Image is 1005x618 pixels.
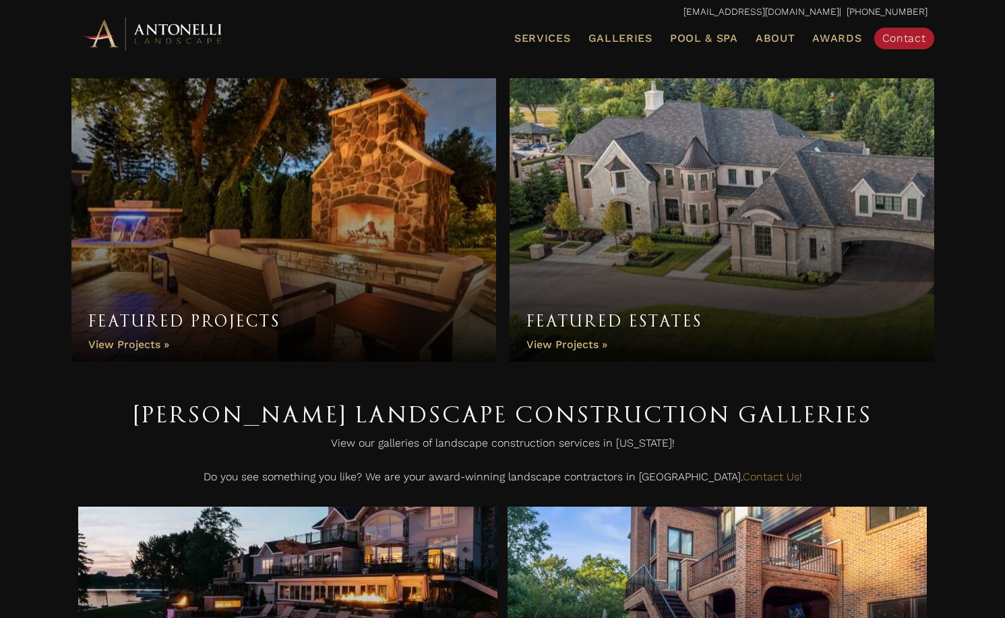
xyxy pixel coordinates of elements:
img: Antonelli Horizontal Logo [78,15,226,52]
a: Pool & Spa [665,30,743,47]
a: About [750,30,801,47]
a: Galleries [583,30,658,47]
span: Awards [812,32,861,45]
span: About [756,33,795,44]
p: View our galleries of landscape construction services in [US_STATE]! [78,433,927,460]
a: [EMAIL_ADDRESS][DOMAIN_NAME] [683,6,839,17]
span: Pool & Spa [670,32,738,45]
span: Services [514,33,571,44]
p: | [PHONE_NUMBER] [78,3,927,21]
a: Contact Us! [743,470,802,483]
span: Contact [882,32,926,45]
span: Galleries [588,32,652,45]
a: Contact [874,28,934,49]
p: Do you see something you like? We are your award-winning landscape contractors in [GEOGRAPHIC_DATA]. [78,467,927,494]
a: Awards [807,30,867,47]
a: Services [509,30,576,47]
h1: [PERSON_NAME] Landscape Construction Galleries [78,395,927,433]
